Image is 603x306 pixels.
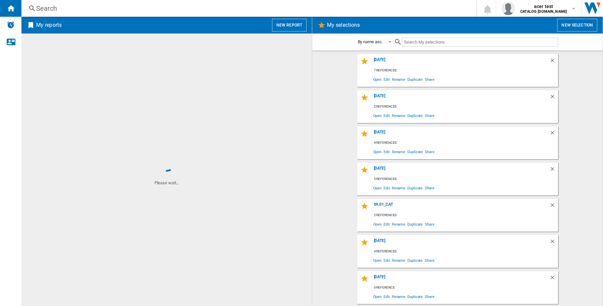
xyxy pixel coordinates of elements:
div: Delete [549,274,558,284]
div: [DATE] [372,130,549,139]
span: Share [424,75,435,84]
div: 0 reference [372,284,558,292]
span: Rename [391,183,406,192]
div: [DATE] [372,238,549,247]
img: profile.jpg [501,2,515,15]
div: [DATE] [372,274,549,284]
h2: My selections [326,19,361,32]
span: Rename [391,147,406,156]
span: Rename [391,256,406,265]
span: Edit [383,75,391,84]
ng-transclude: Please wait... [154,180,179,185]
span: Duplicate [406,220,424,229]
div: Delete [549,166,558,175]
div: Delete [549,57,558,66]
span: Open [372,256,383,265]
span: Duplicate [406,292,424,301]
span: Open [372,220,383,229]
span: Rename [391,292,406,301]
span: Share [424,256,435,265]
h2: My reports [35,19,63,32]
div: Delete [549,130,558,139]
div: Delete [549,238,558,247]
input: Search My selections [402,38,558,47]
span: Open [372,147,383,156]
span: Share [424,111,435,120]
div: 7 references [372,66,558,75]
span: Share [424,183,435,192]
b: CATALOG [DOMAIN_NAME] [520,9,567,14]
span: Open [372,111,383,120]
span: Duplicate [406,75,424,84]
div: Delete [549,94,558,103]
span: Share [424,220,435,229]
span: Share [424,292,435,301]
span: Duplicate [406,183,424,192]
button: New selection [557,19,597,32]
div: 2 references [372,211,558,220]
span: Edit [383,256,391,265]
img: alerts-logo.svg [7,21,15,29]
span: Open [372,183,383,192]
span: Open [372,75,383,84]
span: Duplicate [406,256,424,265]
span: Duplicate [406,147,424,156]
span: Edit [383,292,391,301]
span: Share [424,147,435,156]
div: 09.01_CAT [372,202,549,211]
div: [DATE] [372,166,549,175]
span: Rename [391,220,406,229]
span: Rename [391,111,406,120]
button: New report [272,19,307,32]
div: 4 references [372,139,558,147]
span: Edit [383,111,391,120]
span: acer test [520,3,567,10]
span: Rename [391,75,406,84]
div: 5 references [372,175,558,183]
div: 4 references [372,247,558,256]
div: 2 references [372,103,558,111]
span: Edit [383,147,391,156]
div: [DATE] [372,57,549,66]
span: Open [372,292,383,301]
span: Duplicate [406,111,424,120]
div: [DATE] [372,94,549,103]
span: Edit [383,220,391,229]
div: Delete [549,202,558,211]
span: Edit [383,183,391,192]
div: By name asc. [358,39,383,44]
div: Search [36,4,459,13]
